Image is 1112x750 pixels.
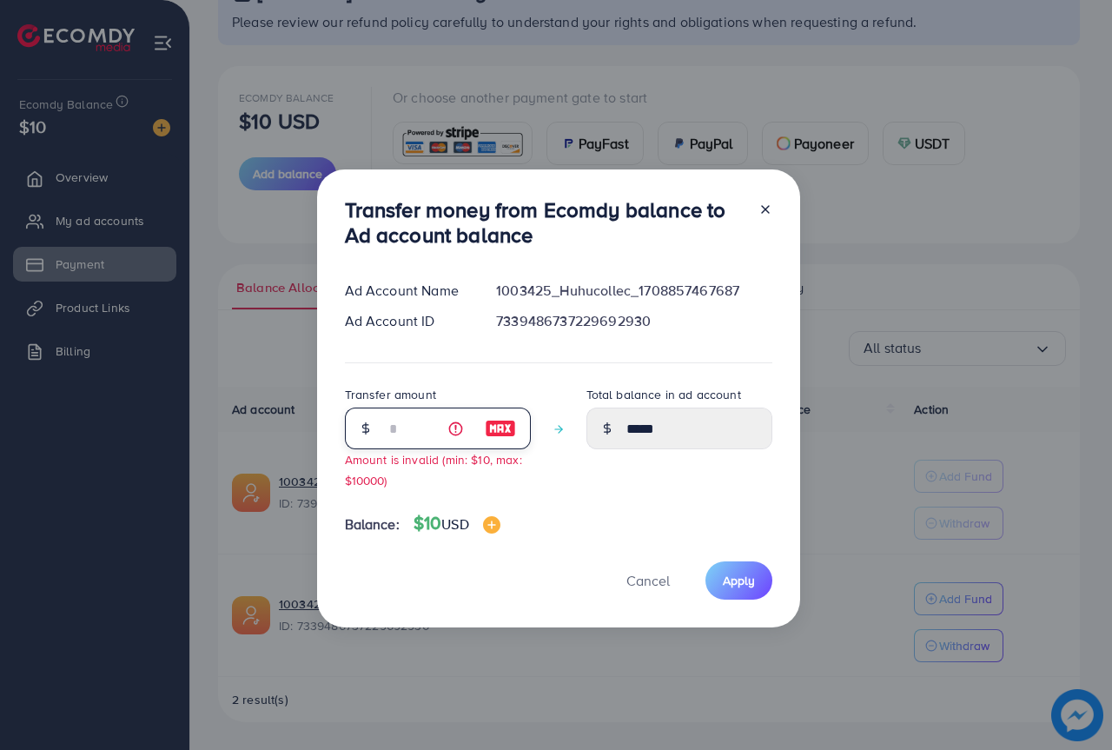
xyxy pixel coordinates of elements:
span: Apply [723,572,755,589]
img: image [483,516,500,534]
h4: $10 [414,513,500,534]
div: 7339486737229692930 [482,311,785,331]
button: Apply [705,561,772,599]
span: USD [441,514,468,534]
div: Ad Account Name [331,281,483,301]
h3: Transfer money from Ecomdy balance to Ad account balance [345,197,745,248]
div: 1003425_Huhucollec_1708857467687 [482,281,785,301]
img: image [485,418,516,439]
span: Cancel [626,571,670,590]
span: Balance: [345,514,400,534]
label: Transfer amount [345,386,436,403]
button: Cancel [605,561,692,599]
label: Total balance in ad account [586,386,741,403]
small: Amount is invalid (min: $10, max: $10000) [345,451,522,488]
div: Ad Account ID [331,311,483,331]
